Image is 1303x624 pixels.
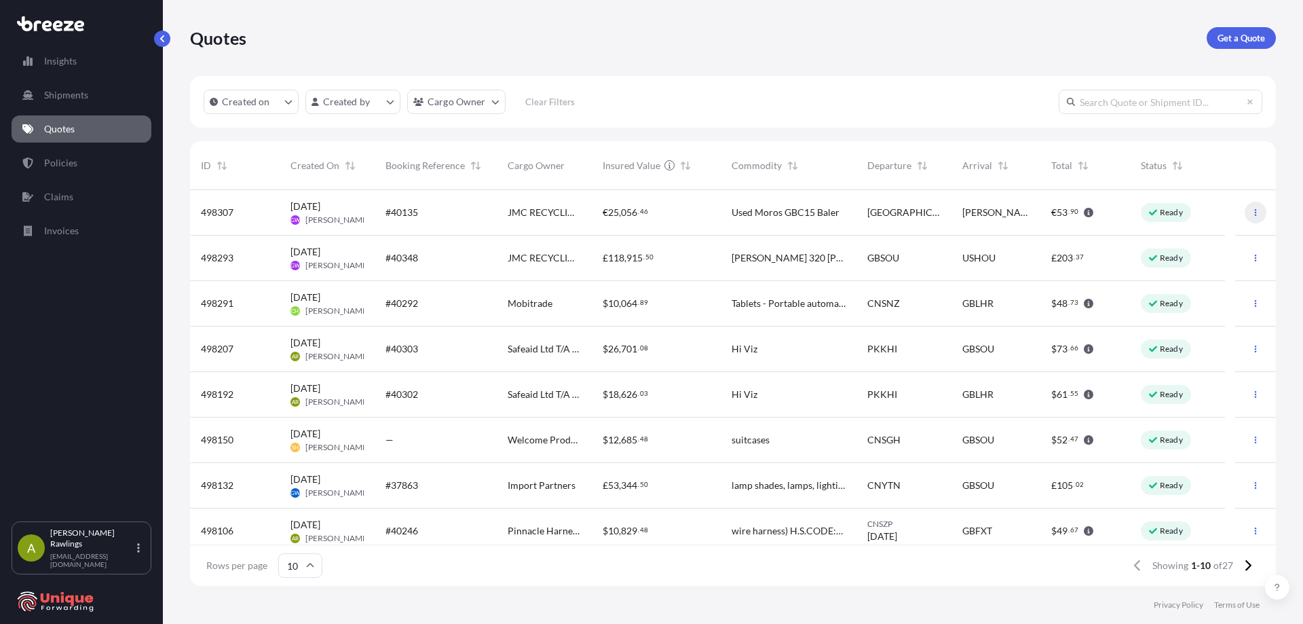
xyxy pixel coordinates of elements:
span: Welcome Products LTD [508,433,581,447]
button: Sort [677,158,694,174]
span: 03 [640,391,648,396]
span: . [638,346,639,350]
span: CH [291,304,299,318]
button: Sort [214,158,230,174]
span: 89 [640,300,648,305]
span: $ [1051,526,1057,536]
span: Used Moros GBC15 Baler [732,206,839,219]
span: € [603,208,608,217]
span: [DATE] [290,336,320,350]
span: ID [201,159,211,172]
span: 25 [608,208,619,217]
span: Safeaid Ltd T/A Signal [508,388,581,401]
span: . [1074,255,1075,259]
span: AR [292,532,299,545]
span: Created On [290,159,339,172]
span: lamp shades, lamps, lighting [732,479,846,492]
p: Created on [222,95,270,109]
span: JMC RECYCLING LTD [508,206,581,219]
span: 46 [640,209,648,214]
span: 498132 [201,479,233,492]
span: . [1068,209,1070,214]
span: . [1068,300,1070,305]
span: AR [292,395,299,409]
span: 915 [626,253,643,263]
span: [DATE] [867,530,897,543]
span: 10 [608,526,619,536]
span: [DATE] [290,427,320,441]
span: $ [1051,435,1057,445]
a: Privacy Policy [1154,600,1203,610]
span: GBSOU [867,251,899,265]
span: 52 [1057,435,1068,445]
span: 498207 [201,342,233,356]
span: Tablets - Portable automatic data-processing machines, weighing not more than 10 kg, consisting o... [732,297,846,310]
a: Claims [12,183,151,210]
span: $ [603,299,608,308]
span: 48 [640,528,648,532]
span: 50 [640,482,648,487]
span: , [619,390,621,399]
span: #40246 [385,524,418,538]
span: GW [290,259,300,272]
span: £ [603,481,608,490]
span: , [624,253,626,263]
p: Cargo Owner [428,95,486,109]
p: [EMAIL_ADDRESS][DOMAIN_NAME] [50,552,134,568]
span: . [1068,528,1070,532]
span: [PERSON_NAME] [305,260,370,271]
span: [DATE] [290,473,320,486]
button: Sort [914,158,930,174]
span: $ [1051,299,1057,308]
span: $ [1051,390,1057,399]
span: . [638,391,639,396]
span: AR [292,350,299,363]
span: . [638,528,639,532]
button: createdBy Filter options [305,90,400,114]
span: 48 [1057,299,1068,308]
p: Claims [44,190,73,204]
span: £ [603,253,608,263]
span: 498150 [201,433,233,447]
span: 498106 [201,524,233,538]
span: , [619,208,621,217]
span: Arrival [962,159,992,172]
p: Ready [1160,298,1183,309]
span: 53 [1057,208,1068,217]
span: . [1068,437,1070,441]
span: Rows per page [206,559,267,572]
p: Ready [1160,526,1183,536]
span: , [619,344,621,354]
span: JMC RECYCLING LTD [508,251,581,265]
span: Hi Viz [732,342,757,356]
button: Sort [785,158,801,174]
span: 498293 [201,251,233,265]
button: cargoOwner Filter options [407,90,506,114]
span: GBFXT [962,524,992,538]
span: 67 [1070,528,1078,532]
span: $ [603,526,608,536]
span: PKKHI [867,342,897,356]
span: Total [1051,159,1072,172]
span: CNSZP [867,519,941,530]
span: 66 [1070,346,1078,350]
button: Sort [1169,158,1186,174]
span: #40302 [385,388,418,401]
span: [PERSON_NAME] [305,442,370,453]
span: [PERSON_NAME] [962,206,1030,219]
span: £ [1051,253,1057,263]
span: $ [603,390,608,399]
span: 498192 [201,388,233,401]
span: 701 [621,344,637,354]
a: Insights [12,48,151,75]
p: Created by [323,95,371,109]
span: . [638,300,639,305]
span: , [619,435,621,445]
span: 829 [621,526,637,536]
span: 73 [1057,344,1068,354]
span: GW [290,213,300,227]
input: Search Quote or Shipment ID... [1059,90,1262,114]
span: — [385,433,394,447]
p: Get a Quote [1217,31,1265,45]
